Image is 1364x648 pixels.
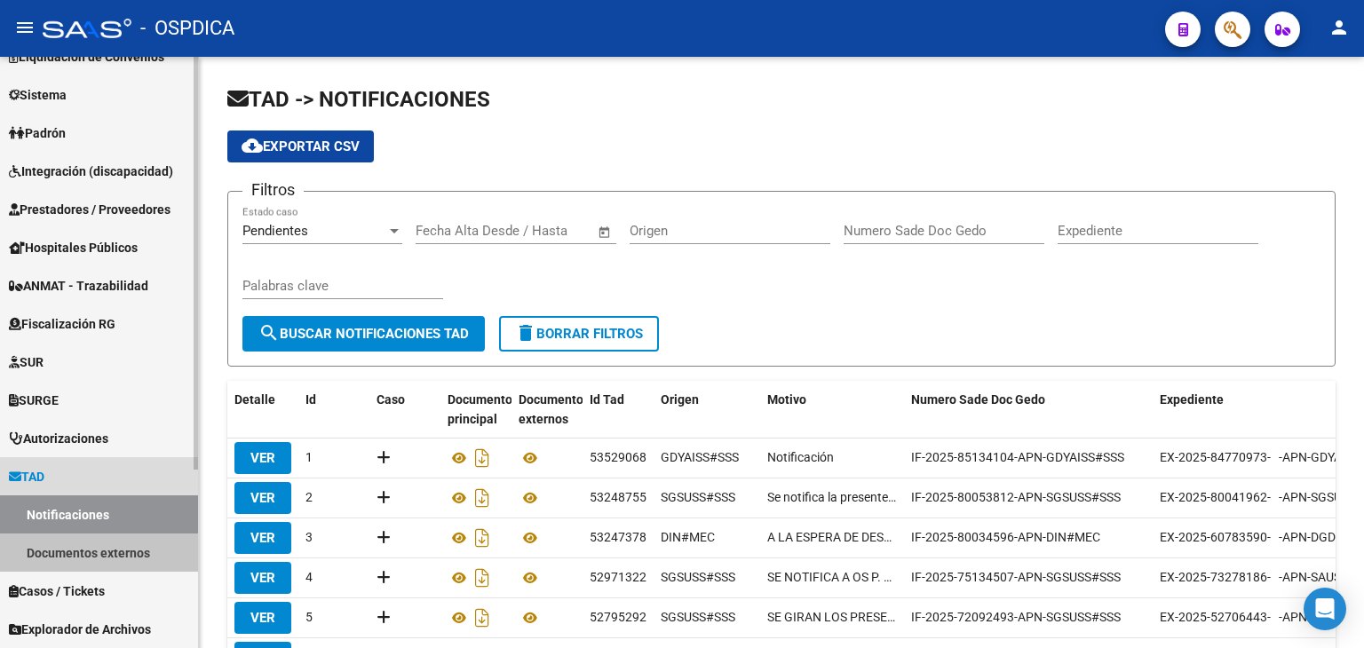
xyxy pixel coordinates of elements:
[250,530,275,546] span: VER
[1328,17,1350,38] mat-icon: person
[305,490,313,504] span: 2
[590,490,646,504] span: 53248755
[767,487,897,508] span: Se notifica la presente documentación.
[661,450,739,464] span: GDYAISS#SSS
[234,442,291,474] button: VER
[416,223,488,239] input: Fecha inicio
[471,484,494,512] i: Descargar documento
[227,130,374,162] button: Exportar CSV
[760,381,904,439] datatable-header-cell: Motivo
[305,610,313,624] span: 5
[250,490,275,506] span: VER
[519,392,590,427] span: Documentos externos
[377,392,405,407] span: Caso
[911,530,1100,544] span: IF-2025-80034596-APN-DIN#MEC
[471,564,494,592] i: Descargar documento
[661,490,735,504] span: SGSUSS#SSS
[911,450,1124,464] span: IF-2025-85134104-APN-GDYAISS#SSS
[590,530,646,544] span: 53247378
[234,392,275,407] span: Detalle
[911,570,1121,584] span: IF-2025-75134507-APN-SGSUSS#SSS
[1160,392,1224,407] span: Expediente
[515,322,536,344] mat-icon: delete
[515,326,643,342] span: Borrar Filtros
[767,527,897,548] span: A LA ESPERA DE DESCARGO- Se le hace saber a la OBRA SOCIAL PERSONAL DE DIRECCION DE LA INDUSTRIA ...
[9,352,44,372] span: SUR
[9,620,151,639] span: Explorador de Archivos
[9,162,173,181] span: Integración (discapacidad)
[767,567,897,588] span: SE NOTIFICA A OS P. DIR. IND. CURTIDORA ARG.
[369,381,440,439] datatable-header-cell: Caso
[504,223,590,239] input: Fecha fin
[227,381,298,439] datatable-header-cell: Detalle
[448,392,512,427] span: Documento principal
[234,522,291,554] button: VER
[9,200,170,219] span: Prestadores / Proveedores
[9,581,105,601] span: Casos / Tickets
[904,381,1153,439] datatable-header-cell: Numero Sade Doc Gedo
[590,570,646,584] span: 52971322
[305,450,313,464] span: 1
[305,392,316,407] span: Id
[140,9,234,48] span: - OSPDICA
[440,381,511,439] datatable-header-cell: Documento principal
[654,381,760,439] datatable-header-cell: Origen
[499,316,659,352] button: Borrar Filtros
[258,326,469,342] span: Buscar Notificaciones TAD
[14,17,36,38] mat-icon: menu
[911,490,1121,504] span: IF-2025-80053812-APN-SGSUSS#SSS
[9,467,44,486] span: TAD
[590,392,624,407] span: Id Tad
[250,570,275,586] span: VER
[9,314,115,334] span: Fiscalización RG
[661,570,735,584] span: SGSUSS#SSS
[305,530,313,544] span: 3
[305,570,313,584] span: 4
[9,276,148,296] span: ANMAT - Trazabilidad
[661,530,715,544] span: DIN#MEC
[9,85,67,105] span: Sistema
[242,135,263,156] mat-icon: cloud_download
[661,610,735,624] span: SGSUSS#SSS
[9,238,138,257] span: Hospitales Públicos
[9,123,66,143] span: Padrón
[234,602,291,634] button: VER
[298,381,369,439] datatable-header-cell: Id
[242,178,304,202] h3: Filtros
[242,316,485,352] button: Buscar Notificaciones TAD
[590,610,646,624] span: 52795292
[911,392,1045,407] span: Numero Sade Doc Gedo
[250,450,275,466] span: VER
[511,381,583,439] datatable-header-cell: Documentos externos
[911,610,1121,624] span: IF-2025-72092493-APN-SGSUSS#SSS
[471,604,494,632] i: Descargar documento
[234,482,291,514] button: VER
[250,610,275,626] span: VER
[767,447,834,468] span: Notificación
[242,138,360,154] span: Exportar CSV
[9,391,59,410] span: SURGE
[583,381,654,439] datatable-header-cell: Id Tad
[1304,588,1346,630] div: Open Intercom Messenger
[227,87,490,112] span: TAD -> NOTIFICACIONES
[471,524,494,552] i: Descargar documento
[242,223,308,239] span: Pendientes
[661,392,699,407] span: Origen
[595,222,615,242] button: Open calendar
[9,429,108,448] span: Autorizaciones
[767,392,806,407] span: Motivo
[767,607,897,628] span: SE GIRAN LOS PRESENTES AL AGENTE DEL SEGURO DE SALUD OBRA SOCIAL PERSONAL DE DIRECCION DE LA INDU...
[471,444,494,472] i: Descargar documento
[258,322,280,344] mat-icon: search
[234,562,291,594] button: VER
[590,450,646,464] span: 53529068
